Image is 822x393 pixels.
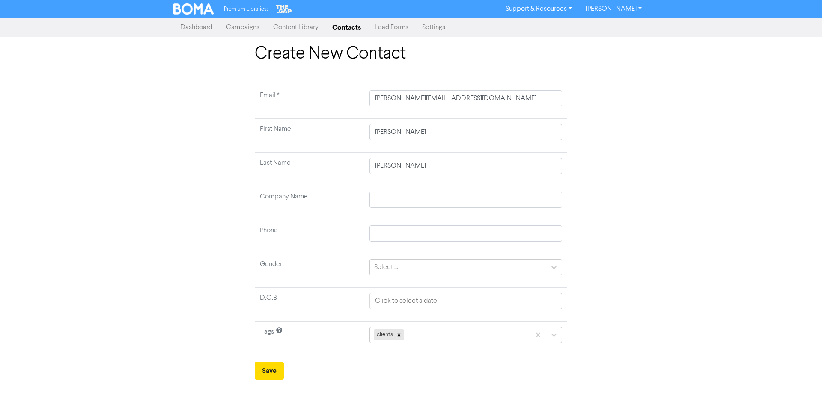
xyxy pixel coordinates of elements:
td: Tags [255,322,364,355]
a: Settings [415,19,452,36]
td: Last Name [255,153,364,186]
a: Content Library [266,19,325,36]
h1: Create New Contact [255,44,567,64]
a: Lead Forms [368,19,415,36]
td: D.O.B [255,288,364,322]
div: clients [374,329,394,340]
td: Gender [255,254,364,288]
a: [PERSON_NAME] [579,2,649,16]
iframe: Chat Widget [779,352,822,393]
img: The Gap [274,3,293,15]
img: BOMA Logo [173,3,214,15]
span: Premium Libraries: [224,6,268,12]
a: Dashboard [173,19,219,36]
a: Campaigns [219,19,266,36]
td: Required [255,85,364,119]
div: Select ... [374,262,398,272]
td: Phone [255,220,364,254]
a: Contacts [325,19,368,36]
td: First Name [255,119,364,153]
td: Company Name [255,186,364,220]
button: Save [255,362,284,380]
a: Support & Resources [499,2,579,16]
input: Click to select a date [369,293,562,309]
